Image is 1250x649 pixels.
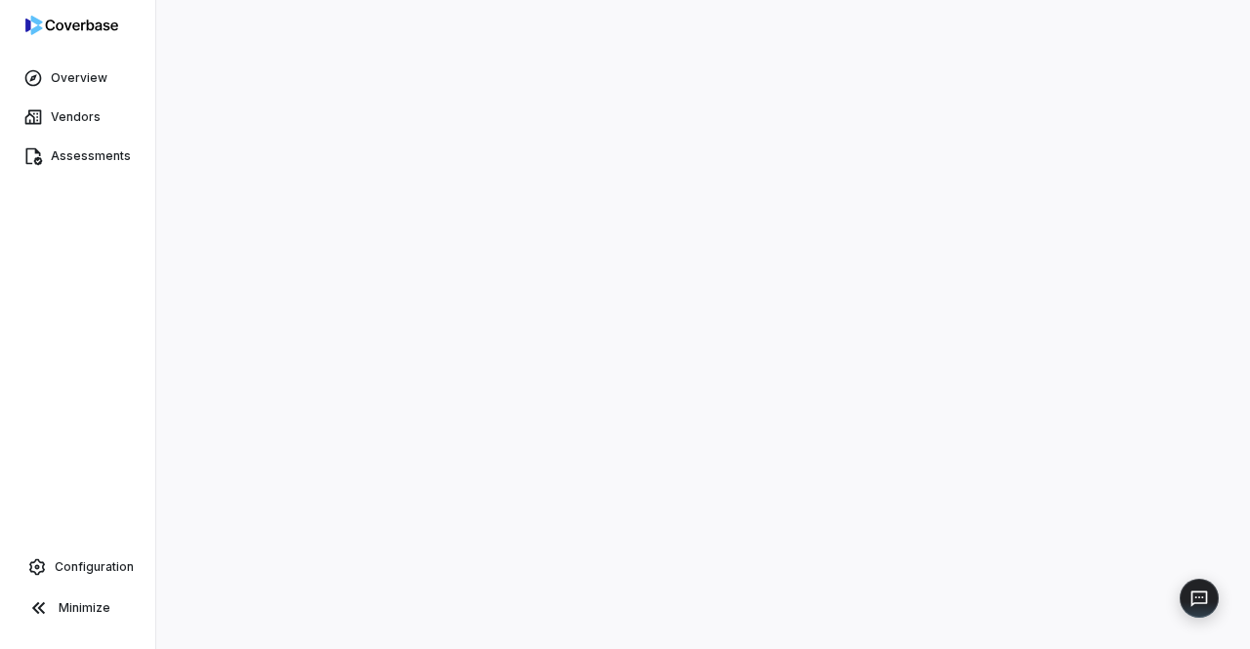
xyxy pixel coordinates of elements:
[8,549,147,585] a: Configuration
[4,61,151,96] a: Overview
[59,600,110,616] span: Minimize
[4,139,151,174] a: Assessments
[55,559,134,575] span: Configuration
[8,588,147,628] button: Minimize
[51,148,131,164] span: Assessments
[51,70,107,86] span: Overview
[4,100,151,135] a: Vendors
[51,109,101,125] span: Vendors
[25,16,118,35] img: logo-D7KZi-bG.svg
